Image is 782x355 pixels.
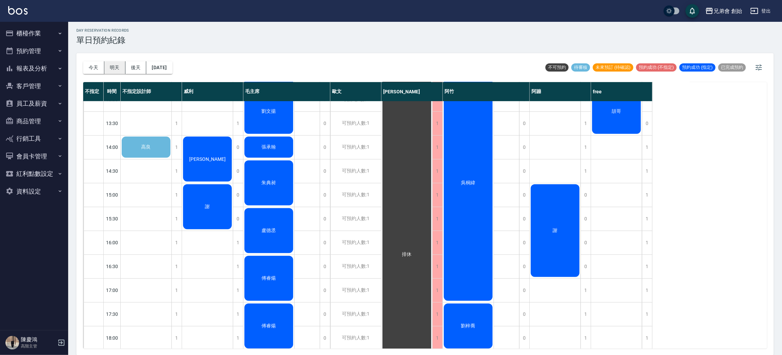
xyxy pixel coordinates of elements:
div: 1 [171,136,182,159]
button: 後天 [125,61,147,74]
div: 16:00 [104,231,121,254]
div: 0 [519,183,529,207]
div: 可預約人數:1 [330,326,381,350]
div: 0 [519,326,529,350]
div: 1 [171,303,182,326]
div: 1 [171,255,182,278]
button: 會員卡管理 [3,148,65,165]
div: 歐文 [330,82,381,101]
div: 0 [519,112,529,135]
div: 可預約人數:1 [330,255,381,278]
div: 0 [519,136,529,159]
div: 不指定設計師 [121,82,182,101]
button: 今天 [83,61,104,74]
div: 1 [233,231,243,254]
div: 0 [320,136,330,159]
div: 1 [171,112,182,135]
div: 1 [233,255,243,278]
span: 傅睿煬 [260,323,277,329]
div: 1 [432,326,442,350]
div: 威利 [182,82,243,101]
span: 高良 [140,144,152,150]
div: 1 [581,159,591,183]
div: 0 [233,159,243,183]
div: 0 [233,136,243,159]
div: 1 [432,207,442,231]
div: 14:00 [104,135,121,159]
div: 0 [519,159,529,183]
div: 17:00 [104,278,121,302]
button: 員工及薪資 [3,95,65,112]
div: 0 [642,112,652,135]
div: 可預約人數:1 [330,159,381,183]
span: 謝 [204,204,211,210]
div: 可預約人數:1 [330,303,381,326]
span: 傅睿煬 [260,275,277,281]
span: 預約成功 (指定) [679,64,716,71]
div: 0 [320,326,330,350]
div: [PERSON_NAME] [381,82,443,101]
div: 1 [642,279,652,302]
div: 0 [233,207,243,231]
div: 0 [320,112,330,135]
button: 報表及分析 [3,60,65,77]
div: 1 [642,231,652,254]
div: free [591,82,652,101]
span: 張承翰 [260,144,277,150]
div: 1 [171,231,182,254]
div: 15:30 [104,207,121,231]
div: 1 [171,183,182,207]
div: 1 [432,303,442,326]
div: 可預約人數:1 [330,136,381,159]
div: 0 [581,207,591,231]
div: 1 [581,112,591,135]
div: 0 [320,279,330,302]
span: 預約成功 (不指定) [636,64,677,71]
div: 1 [171,326,182,350]
img: Logo [8,6,28,15]
span: [PERSON_NAME] [188,156,227,162]
button: 登出 [748,5,774,17]
div: 0 [519,303,529,326]
div: 1 [432,183,442,207]
div: 時間 [104,82,121,101]
div: 可預約人數:1 [330,207,381,231]
div: 不指定 [83,82,104,101]
div: 1 [581,326,591,350]
img: Person [5,336,19,350]
div: 1 [581,279,591,302]
button: 行銷工具 [3,130,65,148]
div: 0 [233,183,243,207]
div: 0 [581,183,591,207]
div: 18:00 [104,326,121,350]
button: 明天 [104,61,125,74]
div: 毛主席 [243,82,330,101]
div: 0 [320,159,330,183]
div: 兄弟會 創始 [713,7,742,15]
span: 謝 [552,228,559,234]
span: 劉文揚 [260,108,277,114]
div: 可預約人數:1 [330,183,381,207]
button: 客戶管理 [3,77,65,95]
button: 商品管理 [3,112,65,130]
div: 可預約人數:1 [330,279,381,302]
div: 0 [320,207,330,231]
div: 1 [171,207,182,231]
div: 1 [432,231,442,254]
div: 1 [642,326,652,350]
span: 吳桐緯 [460,180,477,186]
div: 0 [320,183,330,207]
span: 不可預約 [545,64,569,71]
div: 0 [320,303,330,326]
div: 15:00 [104,183,121,207]
div: 1 [233,326,243,350]
button: 紅利點數設定 [3,165,65,183]
div: 1 [432,136,442,159]
div: 可預約人數:1 [330,231,381,254]
p: 高階主管 [21,343,56,349]
h3: 單日預約紀錄 [76,35,129,45]
div: 0 [581,231,591,254]
div: 13:30 [104,111,121,135]
div: 阿蹦 [530,82,591,101]
div: 0 [519,279,529,302]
